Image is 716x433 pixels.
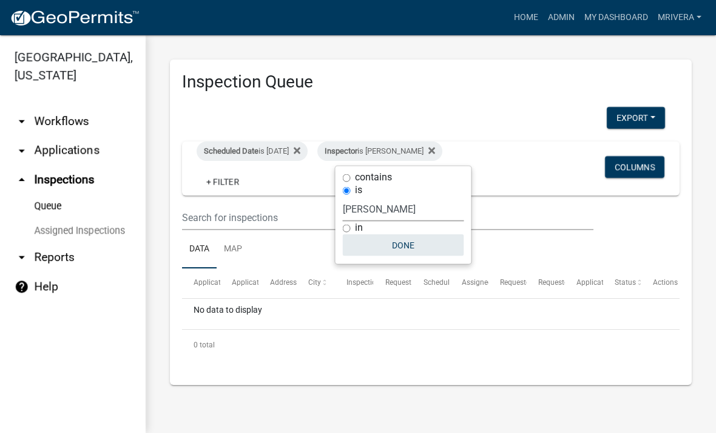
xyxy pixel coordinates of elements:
[615,278,636,287] span: Status
[488,268,527,298] datatable-header-cell: Requestor Name
[343,234,464,256] button: Done
[411,268,450,298] datatable-header-cell: Scheduled Time
[270,278,297,287] span: Address
[317,141,442,161] div: is [PERSON_NAME]
[355,172,392,182] label: contains
[450,268,488,298] datatable-header-cell: Assigned Inspector
[500,278,555,287] span: Requestor Name
[355,185,362,195] label: is
[182,268,220,298] datatable-header-cell: Application
[182,230,217,269] a: Data
[385,278,436,287] span: Requested Date
[297,268,335,298] datatable-header-cell: City
[182,72,680,92] h3: Inspection Queue
[15,143,29,158] i: arrow_drop_down
[462,278,524,287] span: Assigned Inspector
[565,268,603,298] datatable-header-cell: Application Description
[653,6,706,29] a: mrivera
[197,171,249,193] a: + Filter
[182,330,680,360] div: 0 total
[424,278,476,287] span: Scheduled Time
[576,278,653,287] span: Application Description
[641,268,680,298] datatable-header-cell: Actions
[579,6,653,29] a: My Dashboard
[373,268,411,298] datatable-header-cell: Requested Date
[15,114,29,129] i: arrow_drop_down
[355,223,363,233] label: in
[217,230,249,269] a: Map
[605,156,664,178] button: Columns
[308,278,321,287] span: City
[197,141,308,161] div: is [DATE]
[603,268,641,298] datatable-header-cell: Status
[182,299,680,329] div: No data to display
[653,278,678,287] span: Actions
[204,146,258,155] span: Scheduled Date
[509,6,543,29] a: Home
[194,278,231,287] span: Application
[182,205,593,230] input: Search for inspections
[543,6,579,29] a: Admin
[346,278,398,287] span: Inspection Type
[220,268,258,298] datatable-header-cell: Application Type
[325,146,357,155] span: Inspector
[335,268,373,298] datatable-header-cell: Inspection Type
[258,268,297,298] datatable-header-cell: Address
[538,278,594,287] span: Requestor Phone
[607,107,665,129] button: Export
[15,172,29,187] i: arrow_drop_up
[232,278,287,287] span: Application Type
[15,279,29,294] i: help
[15,250,29,265] i: arrow_drop_down
[527,268,565,298] datatable-header-cell: Requestor Phone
